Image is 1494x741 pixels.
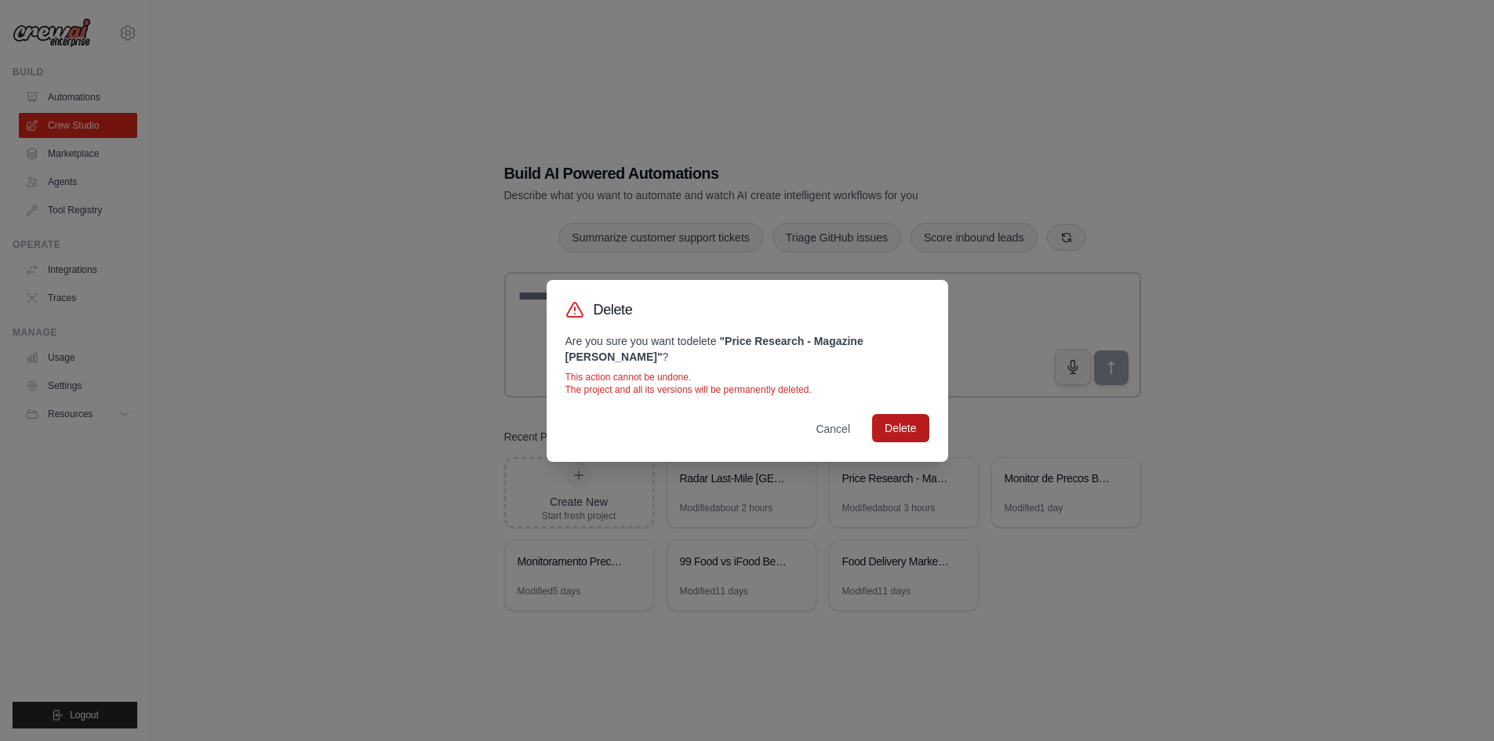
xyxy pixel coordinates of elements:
[803,415,863,443] button: Cancel
[594,299,633,321] h3: Delete
[872,414,929,442] button: Delete
[565,333,929,365] p: Are you sure you want to delete ?
[565,383,929,396] p: The project and all its versions will be permanently deleted.
[565,335,863,363] strong: " Price Research - Magazine [PERSON_NAME] "
[565,371,929,383] p: This action cannot be undone.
